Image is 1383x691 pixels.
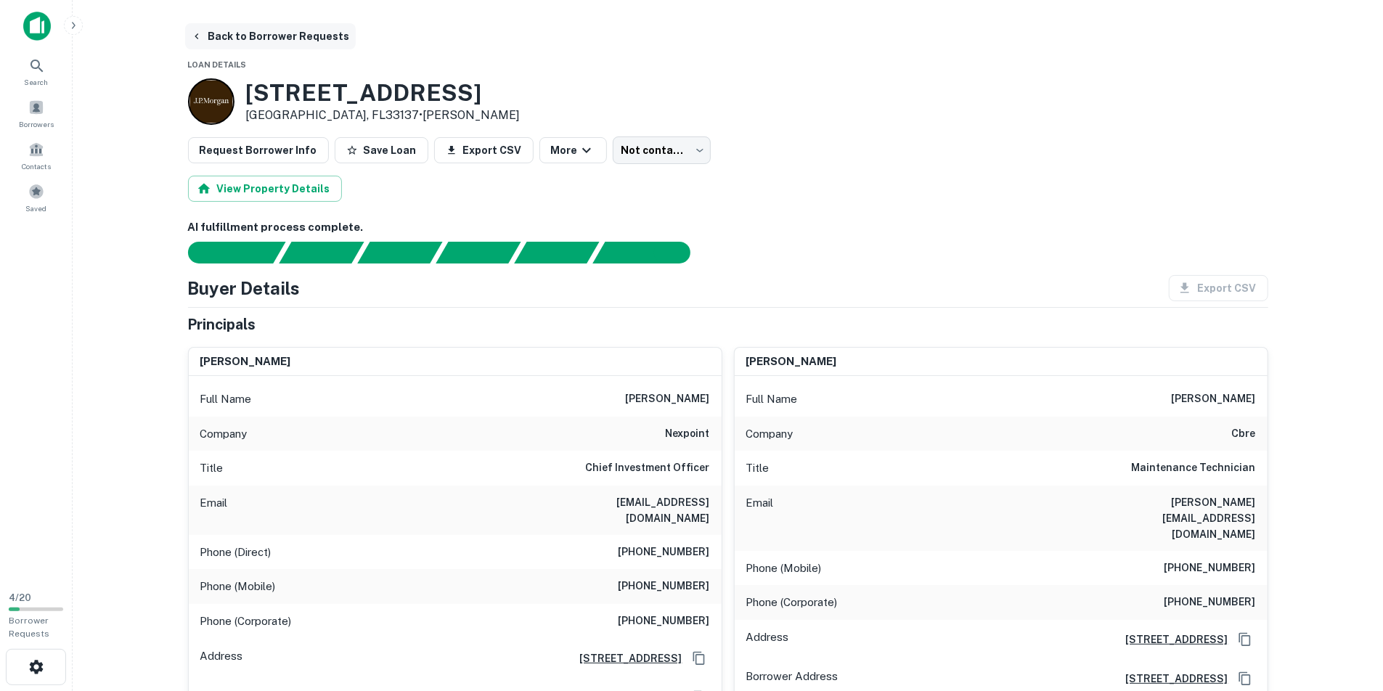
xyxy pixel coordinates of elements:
[200,578,276,595] p: Phone (Mobile)
[22,160,51,172] span: Contacts
[746,494,774,542] p: Email
[746,629,789,650] p: Address
[4,94,68,133] a: Borrowers
[1114,631,1228,647] a: [STREET_ADDRESS]
[746,425,794,443] p: Company
[746,391,798,408] p: Full Name
[666,425,710,443] h6: nexpoint
[188,60,247,69] span: Loan Details
[1310,528,1383,598] iframe: Chat Widget
[746,459,770,477] p: Title
[19,118,54,130] span: Borrowers
[746,353,837,370] h6: [PERSON_NAME]
[200,647,243,669] p: Address
[188,219,1268,236] h6: AI fulfillment process complete.
[1164,594,1256,611] h6: [PHONE_NUMBER]
[188,176,342,202] button: View Property Details
[279,242,364,263] div: Your request is received and processing...
[626,391,710,408] h6: [PERSON_NAME]
[746,560,822,577] p: Phone (Mobile)
[1164,560,1256,577] h6: [PHONE_NUMBER]
[246,79,521,107] h3: [STREET_ADDRESS]
[593,242,708,263] div: AI fulfillment process complete.
[200,459,224,477] p: Title
[536,494,710,526] h6: [EMAIL_ADDRESS][DOMAIN_NAME]
[185,23,356,49] button: Back to Borrower Requests
[1132,459,1256,477] h6: Maintenance Technician
[9,592,31,603] span: 4 / 20
[1234,629,1256,650] button: Copy Address
[613,136,711,164] div: Not contacted
[1232,425,1256,443] h6: cbre
[434,137,534,163] button: Export CSV
[1172,391,1256,408] h6: [PERSON_NAME]
[619,613,710,630] h6: [PHONE_NUMBER]
[539,137,607,163] button: More
[619,544,710,561] h6: [PHONE_NUMBER]
[26,203,47,214] span: Saved
[423,108,521,122] a: [PERSON_NAME]
[188,275,301,301] h4: Buyer Details
[200,544,272,561] p: Phone (Direct)
[436,242,521,263] div: Principals found, AI now looking for contact information...
[357,242,442,263] div: Documents found, AI parsing details...
[514,242,599,263] div: Principals found, still searching for contact information. This may take time...
[619,578,710,595] h6: [PHONE_NUMBER]
[188,137,329,163] button: Request Borrower Info
[200,494,228,526] p: Email
[688,647,710,669] button: Copy Address
[746,668,839,690] p: Borrower Address
[188,314,256,335] h5: Principals
[568,650,682,666] a: [STREET_ADDRESS]
[746,594,838,611] p: Phone (Corporate)
[4,178,68,217] a: Saved
[200,613,292,630] p: Phone (Corporate)
[4,52,68,91] a: Search
[1082,494,1256,542] h6: [PERSON_NAME][EMAIL_ADDRESS][DOMAIN_NAME]
[1234,668,1256,690] button: Copy Address
[9,616,49,639] span: Borrower Requests
[23,12,51,41] img: capitalize-icon.png
[1114,671,1228,687] a: [STREET_ADDRESS]
[25,76,49,88] span: Search
[200,391,252,408] p: Full Name
[4,136,68,175] a: Contacts
[200,353,291,370] h6: [PERSON_NAME]
[246,107,521,124] p: [GEOGRAPHIC_DATA], FL33137 •
[171,242,280,263] div: Sending borrower request to AI...
[586,459,710,477] h6: Chief Investment Officer
[335,137,428,163] button: Save Loan
[200,425,248,443] p: Company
